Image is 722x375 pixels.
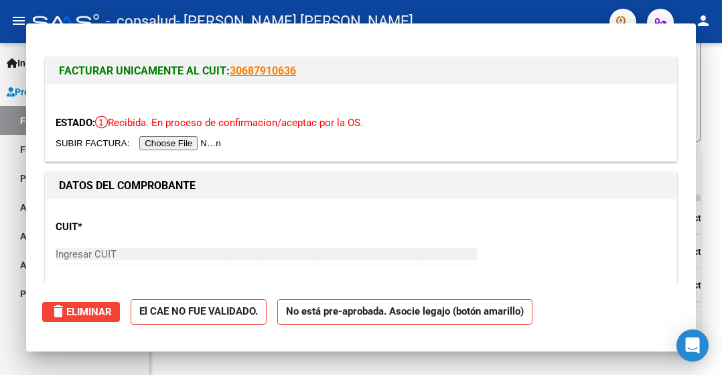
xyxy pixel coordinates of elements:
[176,7,413,36] span: - [PERSON_NAME] [PERSON_NAME]
[695,13,711,29] mat-icon: person
[131,299,267,325] strong: El CAE NO FUE VALIDADO.
[11,13,27,29] mat-icon: menu
[50,303,66,319] mat-icon: delete
[7,85,129,99] span: Prestadores / Proveedores
[56,117,95,129] span: ESTADO:
[7,56,41,70] span: Inicio
[42,302,120,322] button: Eliminar
[59,64,230,77] span: FACTURAR UNICAMENTE AL CUIT:
[56,219,239,235] p: CUIT
[230,64,296,77] a: 30687910636
[95,117,363,129] span: Recibida. En proceso de confirmacion/aceptac por la OS.
[676,329,709,362] div: Open Intercom Messenger
[50,306,112,318] span: Eliminar
[59,179,196,192] strong: DATOS DEL COMPROBANTE
[106,7,176,36] span: - consalud
[277,299,532,325] strong: No está pre-aprobada. Asocie legajo (botón amarillo)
